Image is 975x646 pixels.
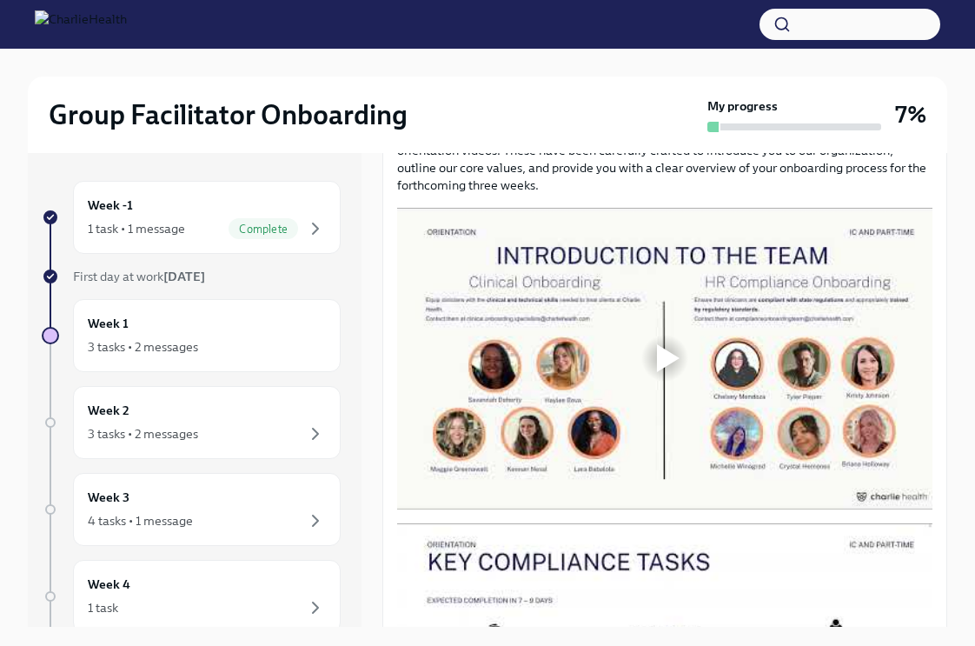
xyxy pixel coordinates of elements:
[88,425,198,443] div: 3 tasks • 2 messages
[88,196,133,215] h6: Week -1
[42,268,341,285] a: First day at work[DATE]
[88,220,185,237] div: 1 task • 1 message
[397,124,932,194] p: We are delighted to have you with us. As an initial step, we kindly ask you to watch our orientat...
[229,223,298,236] span: Complete
[88,488,129,507] h6: Week 3
[42,299,341,372] a: Week 13 tasks • 2 messages
[42,473,341,546] a: Week 34 tasks • 1 message
[42,181,341,254] a: Week -11 task • 1 messageComplete
[73,269,205,284] span: First day at work
[88,512,193,529] div: 4 tasks • 1 message
[707,97,778,115] strong: My progress
[42,386,341,459] a: Week 23 tasks • 2 messages
[88,401,129,420] h6: Week 2
[163,269,205,284] strong: [DATE]
[88,338,198,356] div: 3 tasks • 2 messages
[35,10,127,38] img: CharlieHealth
[88,599,118,616] div: 1 task
[42,560,341,633] a: Week 41 task
[49,97,408,132] h2: Group Facilitator Onboarding
[895,99,926,130] h3: 7%
[88,575,130,594] h6: Week 4
[88,314,129,333] h6: Week 1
